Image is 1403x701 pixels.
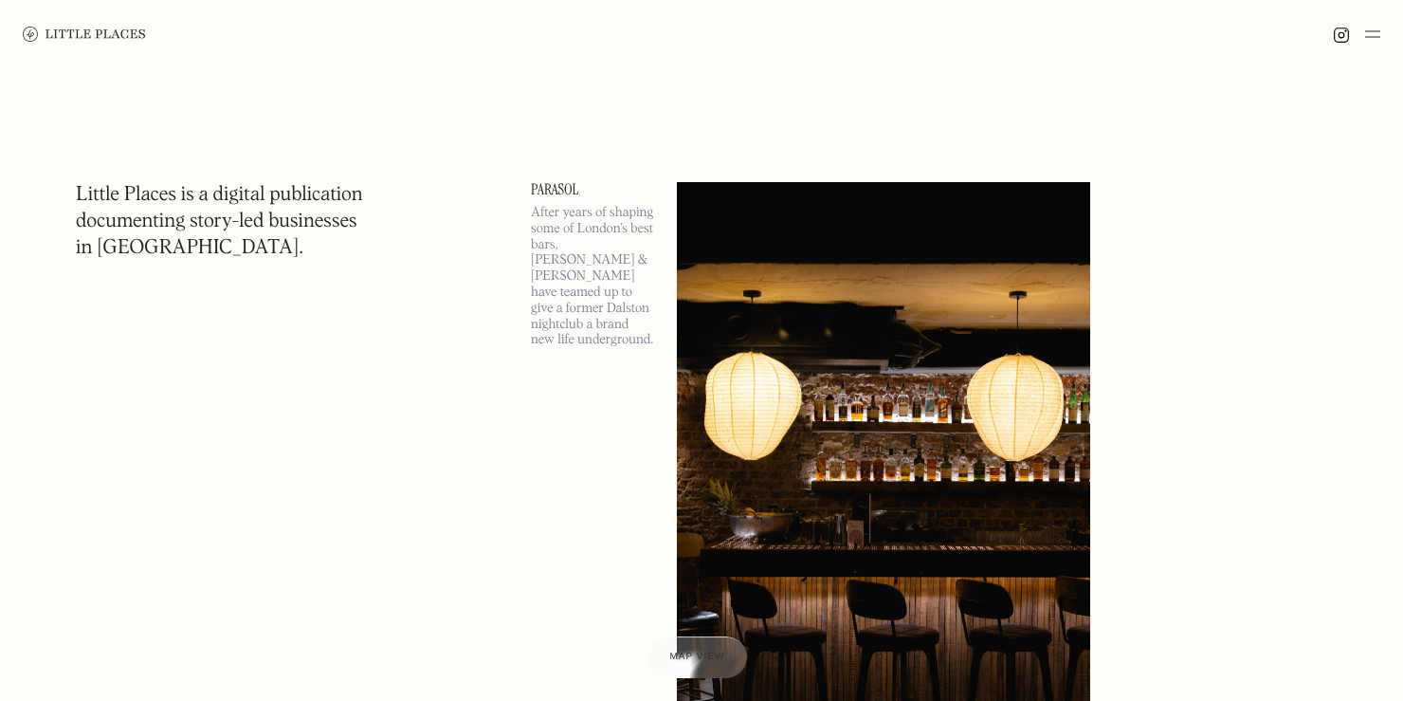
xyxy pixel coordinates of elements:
[531,205,654,348] p: After years of shaping some of London’s best bars, [PERSON_NAME] & [PERSON_NAME] have teamed up t...
[76,182,363,262] h1: Little Places is a digital publication documenting story-led businesses in [GEOGRAPHIC_DATA].
[670,652,725,662] span: Map view
[531,182,654,197] a: Parasol
[647,636,748,678] a: Map view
